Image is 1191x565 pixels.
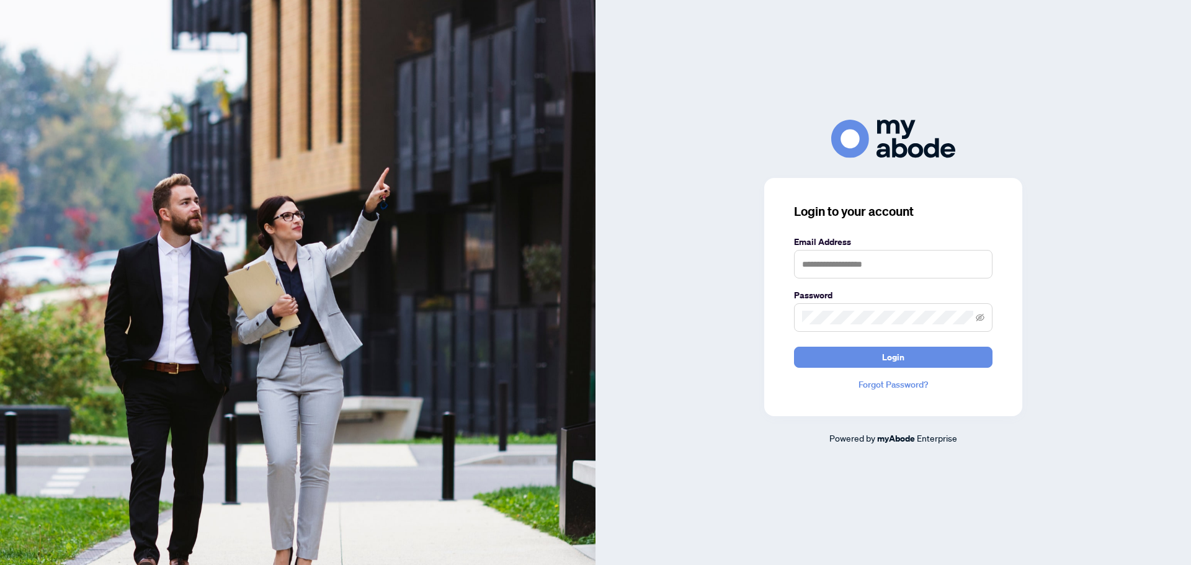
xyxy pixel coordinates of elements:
[829,432,875,443] span: Powered by
[794,288,993,302] label: Password
[831,120,955,158] img: ma-logo
[794,203,993,220] h3: Login to your account
[877,432,915,445] a: myAbode
[917,432,957,443] span: Enterprise
[794,235,993,249] label: Email Address
[976,313,984,322] span: eye-invisible
[794,378,993,391] a: Forgot Password?
[882,347,904,367] span: Login
[794,347,993,368] button: Login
